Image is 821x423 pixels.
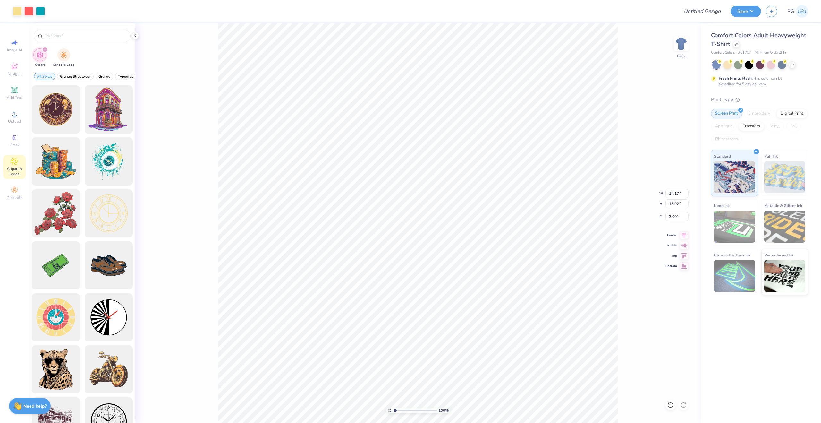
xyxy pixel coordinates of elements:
img: Riccelo Guidorizzi [796,5,808,18]
button: filter button [115,73,140,80]
button: filter button [96,73,113,80]
img: Back [675,37,688,50]
div: This color can be expedited for 5 day delivery. [719,75,798,87]
span: Decorate [7,195,22,200]
img: Water based Ink [764,260,806,292]
span: Center [665,233,677,237]
img: Metallic & Glitter Ink [764,211,806,243]
span: Image AI [7,47,22,53]
span: Typography [118,74,138,79]
div: Print Type [711,96,808,103]
strong: Fresh Prints Flash: [719,76,753,81]
div: filter for Clipart [33,48,46,67]
div: Applique [711,122,737,131]
span: Minimum Order: 24 + [755,50,787,56]
img: Standard [714,161,755,193]
div: Digital Print [776,109,808,118]
div: Rhinestones [711,134,742,144]
img: School's Logo Image [60,51,67,59]
span: Top [665,254,677,258]
span: Comfort Colors [711,50,735,56]
span: Add Text [7,95,22,100]
span: Glow in the Dark Ink [714,252,750,258]
span: Grunge Streetwear [60,74,91,79]
div: Embroidery [744,109,774,118]
div: Back [677,53,685,59]
span: Water based Ink [764,252,794,258]
span: Clipart & logos [3,166,26,177]
button: filter button [53,48,74,67]
div: Transfers [739,122,764,131]
span: Puff Ink [764,153,778,160]
span: Middle [665,243,677,248]
span: # C1717 [738,50,751,56]
button: filter button [34,73,55,80]
img: Neon Ink [714,211,755,243]
input: Try "Stars" [44,33,126,39]
img: Puff Ink [764,161,806,193]
div: Foil [786,122,801,131]
a: RG [787,5,808,18]
span: Neon Ink [714,202,730,209]
input: Untitled Design [679,5,726,18]
span: 100 % [438,408,449,413]
div: Screen Print [711,109,742,118]
span: Comfort Colors Adult Heavyweight T-Shirt [711,31,806,48]
div: filter for School's Logo [53,48,74,67]
span: School's Logo [53,63,74,67]
div: Vinyl [766,122,784,131]
img: Glow in the Dark Ink [714,260,755,292]
strong: Need help? [23,403,47,409]
span: Metallic & Glitter Ink [764,202,802,209]
span: Standard [714,153,731,160]
span: Clipart [35,63,45,67]
button: filter button [57,73,94,80]
span: Greek [10,142,20,148]
button: filter button [33,48,46,67]
span: Designs [7,71,21,76]
span: All Styles [37,74,52,79]
span: Grunge [98,74,110,79]
span: Bottom [665,264,677,268]
span: Upload [8,119,21,124]
span: RG [787,8,794,15]
img: Clipart Image [36,51,44,59]
button: Save [731,6,761,17]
